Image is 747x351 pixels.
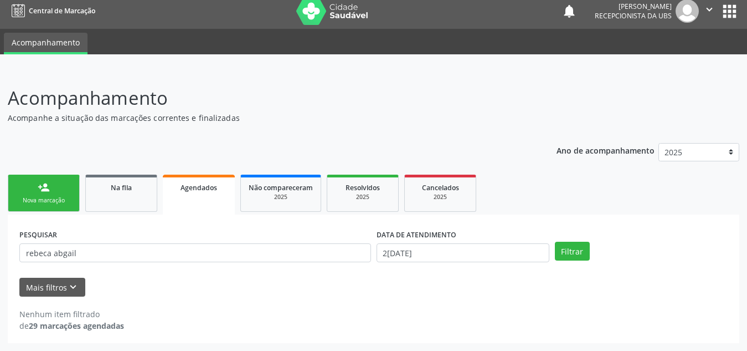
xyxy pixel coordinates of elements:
p: Ano de acompanhamento [557,143,655,157]
a: Central de Marcação [8,2,95,20]
label: PESQUISAR [19,226,57,243]
button: notifications [561,3,577,19]
i:  [703,3,715,16]
button: apps [720,2,739,21]
span: Resolvidos [346,183,380,192]
div: 2025 [413,193,468,201]
a: Acompanhamento [4,33,87,54]
span: Agendados [181,183,217,192]
span: Não compareceram [249,183,313,192]
span: Recepcionista da UBS [595,11,672,21]
input: Selecione um intervalo [377,243,549,262]
div: 2025 [335,193,390,201]
input: Nome, CNS [19,243,371,262]
button: Mais filtroskeyboard_arrow_down [19,278,85,297]
label: DATA DE ATENDIMENTO [377,226,456,243]
div: Nova marcação [16,196,71,205]
p: Acompanhe a situação das marcações correntes e finalizadas [8,112,520,124]
div: Nenhum item filtrado [19,308,124,320]
div: 2025 [249,193,313,201]
div: person_add [38,181,50,194]
strong: 29 marcações agendadas [29,321,124,331]
button: Filtrar [555,242,590,261]
span: Cancelados [422,183,459,192]
div: de [19,320,124,332]
span: Na fila [111,183,132,192]
span: Central de Marcação [29,6,95,16]
i: keyboard_arrow_down [67,281,79,293]
div: [PERSON_NAME] [595,2,672,11]
p: Acompanhamento [8,84,520,112]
